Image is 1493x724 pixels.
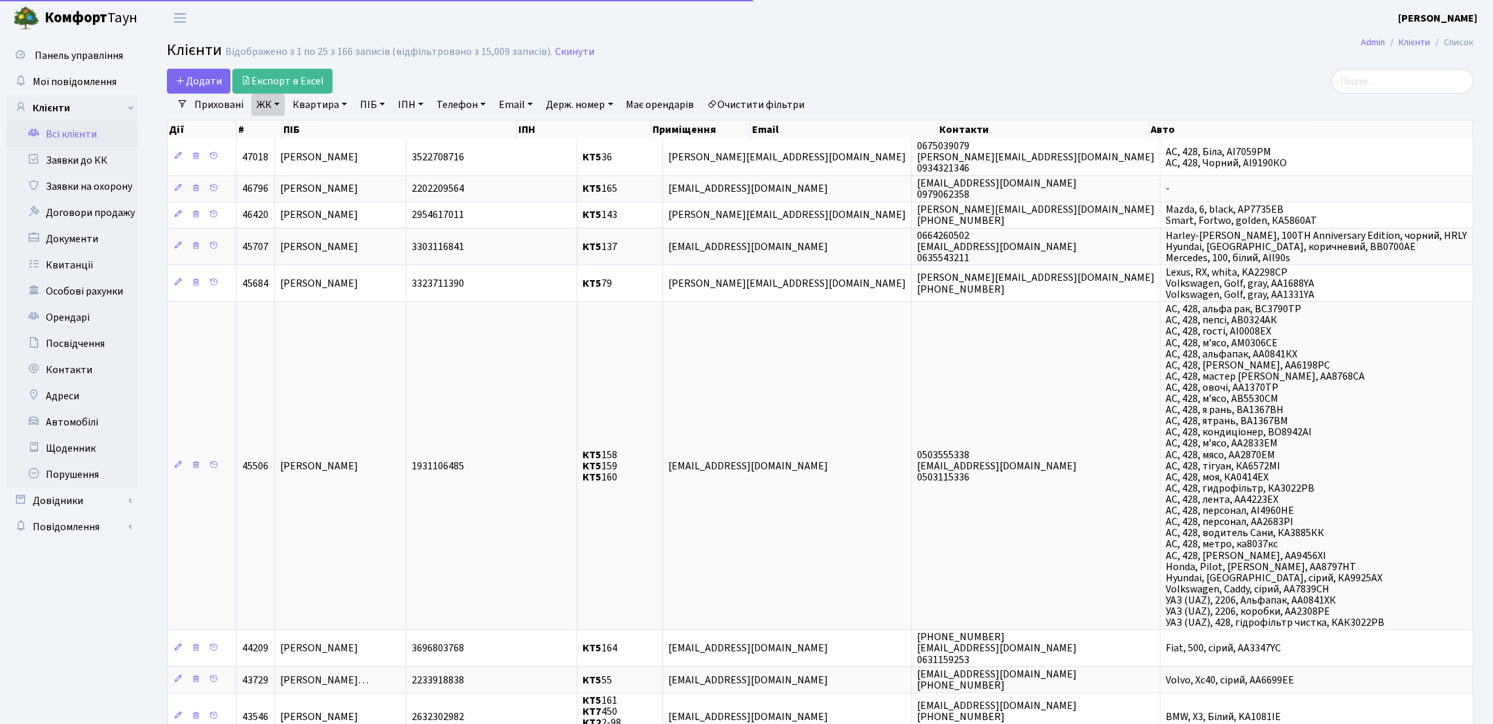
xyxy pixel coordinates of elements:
b: КТ5 [583,276,602,291]
b: КТ5 [583,459,602,473]
span: [PERSON_NAME] [280,150,358,164]
b: Комфорт [45,7,107,28]
span: 0675039079 [PERSON_NAME][EMAIL_ADDRESS][DOMAIN_NAME] 0934321346 [917,139,1155,175]
span: Клієнти [167,39,222,62]
span: [PERSON_NAME][EMAIL_ADDRESS][DOMAIN_NAME] [668,150,906,164]
a: Щоденник [7,435,137,462]
b: КТ5 [583,150,602,164]
span: 44209 [242,642,268,656]
span: [EMAIL_ADDRESS][DOMAIN_NAME] 0979062358 [917,176,1077,202]
span: [EMAIL_ADDRESS][DOMAIN_NAME] [PHONE_NUMBER] [917,667,1077,693]
span: [PERSON_NAME] [280,182,358,196]
a: Посвідчення [7,331,137,357]
span: BMW, X3, Білий, KA1081ІЕ [1166,710,1281,724]
div: Відображено з 1 по 25 з 166 записів (відфільтровано з 15,009 записів). [225,46,552,58]
a: Квитанції [7,252,137,278]
span: 3522708716 [412,150,464,164]
a: Повідомлення [7,514,137,540]
a: Адреси [7,383,137,409]
span: 3303116841 [412,240,464,254]
span: [EMAIL_ADDRESS][DOMAIN_NAME] [668,240,828,254]
span: Панель управління [35,48,123,63]
b: КТ5 [583,470,602,484]
a: Орендарі [7,304,137,331]
span: 3696803768 [412,642,464,656]
span: 158 159 160 [583,448,617,484]
a: Має орендарів [621,94,700,116]
span: 164 [583,642,617,656]
span: 0664260502 [EMAIL_ADDRESS][DOMAIN_NAME] 0635543211 [917,228,1077,265]
th: Дії [168,120,237,139]
span: Mazda, 6, black, АР7735ЕВ Smart, Fortwo, golden, КА5860АТ [1166,202,1317,228]
b: КТ5 [583,448,602,462]
span: Lexus, RX, whita, KA2298CP Volkswagen, Golf, gray, AA1688YA Volkswagen, Golf, gray, AA1331YA [1166,265,1314,302]
a: Приховані [189,94,249,116]
span: 165 [583,182,617,196]
span: [PERSON_NAME]… [280,673,369,687]
a: Держ. номер [541,94,618,116]
a: Скинути [555,46,594,58]
span: - [1166,182,1170,196]
span: 0503555338 [EMAIL_ADDRESS][DOMAIN_NAME] 0503115336 [917,448,1077,484]
span: [PERSON_NAME][EMAIL_ADDRESS][DOMAIN_NAME] [PHONE_NUMBER] [917,271,1155,297]
span: [PERSON_NAME] [280,710,358,724]
b: КТ5 [583,642,602,656]
span: AC, 428, альфа рак, ВС3790ТР AC, 428, пепсі, АВ0324АК AC, 428, гості, АІ0008ЕХ AC, 428, мʼясо, АМ... [1166,302,1384,630]
input: Пошук... [1331,69,1473,94]
a: ІПН [393,94,429,116]
span: 2233918838 [412,673,464,687]
span: [EMAIL_ADDRESS][DOMAIN_NAME] [668,642,828,656]
span: Мої повідомлення [33,75,117,89]
b: КТ5 [583,208,602,223]
span: AC, 428, Біла, АІ7059РМ AC, 428, Чорний, АІ9190КО [1166,145,1287,170]
a: ЖК [251,94,285,116]
span: 2202209564 [412,182,464,196]
nav: breadcrumb [1341,29,1493,56]
span: Таун [45,7,137,29]
span: 45506 [242,459,268,473]
a: Admin [1361,35,1385,49]
span: [EMAIL_ADDRESS][DOMAIN_NAME] [668,459,828,473]
span: 1931106485 [412,459,464,473]
a: Документи [7,226,137,252]
span: [PERSON_NAME] [280,642,358,656]
a: Клієнти [7,95,137,121]
span: [PERSON_NAME] [280,459,358,473]
th: Авто [1149,120,1473,139]
a: Панель управління [7,43,137,69]
a: Очистити фільтри [702,94,810,116]
span: 2632302982 [412,710,464,724]
span: [PERSON_NAME] [280,276,358,291]
b: КТ7 [583,704,602,719]
a: [PERSON_NAME] [1398,10,1477,26]
span: 43729 [242,673,268,687]
span: [PERSON_NAME][EMAIL_ADDRESS][DOMAIN_NAME] [668,208,906,223]
li: Список [1430,35,1473,50]
a: Автомобілі [7,409,137,435]
a: Квартира [287,94,352,116]
span: 3323711390 [412,276,464,291]
span: 137 [583,240,617,254]
span: 79 [583,276,612,291]
span: 47018 [242,150,268,164]
th: ІПН [517,120,651,139]
span: [EMAIL_ADDRESS][DOMAIN_NAME] [668,182,828,196]
a: Телефон [431,94,491,116]
span: [PHONE_NUMBER] [EMAIL_ADDRESS][DOMAIN_NAME] 0631159253 [917,630,1077,666]
span: Fiat, 500, сірий, АА3347YC [1166,642,1281,656]
span: 46796 [242,182,268,196]
span: 55 [583,673,612,687]
span: 143 [583,208,617,223]
a: Договори продажу [7,200,137,226]
span: 2954617011 [412,208,464,223]
a: Експорт в Excel [232,69,333,94]
span: Harley-[PERSON_NAME], 100TH Anniversary Edition, чорний, HRLY Hyundai, [GEOGRAPHIC_DATA], коричне... [1166,228,1467,265]
th: Контакти [938,120,1149,139]
span: 43546 [242,710,268,724]
a: Довідники [7,488,137,514]
th: # [237,120,281,139]
b: КТ5 [583,673,602,687]
span: [PERSON_NAME] [280,208,358,223]
span: [EMAIL_ADDRESS][DOMAIN_NAME] [668,673,828,687]
b: [PERSON_NAME] [1398,11,1477,26]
